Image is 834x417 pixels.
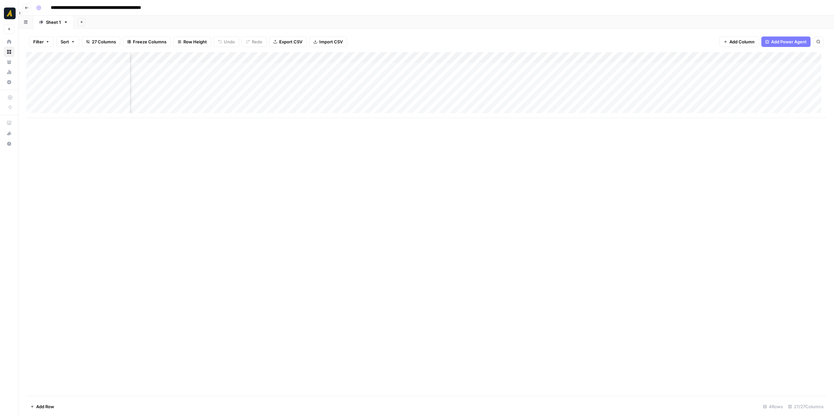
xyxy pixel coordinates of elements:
[4,7,16,19] img: Marketers in Demand Logo
[36,403,54,410] span: Add Row
[46,19,61,25] div: Sheet 1
[56,37,79,47] button: Sort
[214,37,239,47] button: Undo
[4,67,14,77] a: Usage
[82,37,120,47] button: 27 Columns
[771,38,807,45] span: Add Power Agent
[4,57,14,67] a: Your Data
[123,37,171,47] button: Freeze Columns
[33,38,44,45] span: Filter
[319,38,343,45] span: Import CSV
[4,139,14,149] button: Help + Support
[33,16,74,29] a: Sheet 1
[279,38,302,45] span: Export CSV
[719,37,759,47] button: Add Column
[224,38,235,45] span: Undo
[183,38,207,45] span: Row Height
[242,37,266,47] button: Redo
[785,401,826,412] div: 27/27 Columns
[4,37,14,47] a: Home
[92,38,116,45] span: 27 Columns
[4,118,14,128] a: AirOps Academy
[760,401,785,412] div: 4 Rows
[26,401,58,412] button: Add Row
[252,38,262,45] span: Redo
[309,37,347,47] button: Import CSV
[61,38,69,45] span: Sort
[4,128,14,139] button: What's new?
[133,38,166,45] span: Freeze Columns
[761,37,811,47] button: Add Power Agent
[29,37,54,47] button: Filter
[173,37,211,47] button: Row Height
[729,38,755,45] span: Add Column
[269,37,307,47] button: Export CSV
[4,5,14,22] button: Workspace: Marketers in Demand
[4,47,14,57] a: Browse
[4,77,14,87] a: Settings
